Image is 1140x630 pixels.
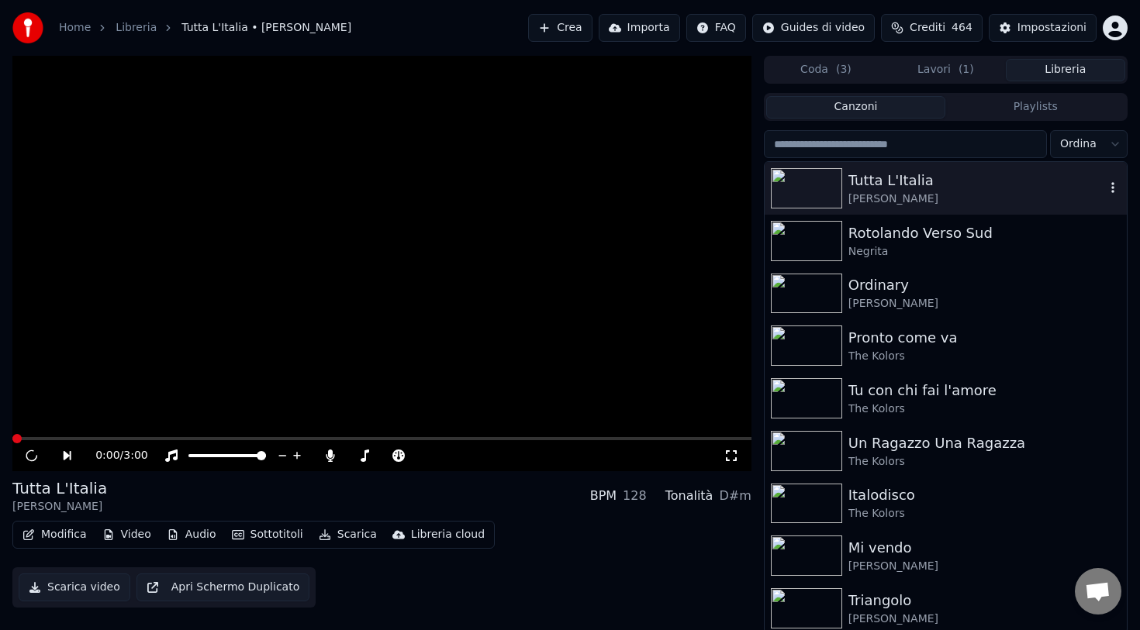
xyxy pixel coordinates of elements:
[848,349,1121,364] div: The Kolors
[12,12,43,43] img: youka
[848,590,1121,611] div: Triangolo
[752,14,875,42] button: Guides di video
[59,20,91,36] a: Home
[848,380,1121,401] div: Tu con chi fai l'amore
[96,524,157,546] button: Video
[1006,59,1125,81] button: Libreria
[1075,568,1121,615] div: Aprire la chat
[116,20,157,36] a: Libreria
[848,244,1121,260] div: Negrita
[945,96,1125,119] button: Playlists
[95,448,133,463] div: /
[848,274,1121,296] div: Ordinary
[12,499,107,515] div: [PERSON_NAME]
[719,487,751,505] div: D#m
[766,96,946,119] button: Canzoni
[528,14,592,42] button: Crea
[12,477,107,499] div: Tutta L'Italia
[590,487,617,505] div: BPM
[123,448,147,463] span: 3:00
[161,524,223,546] button: Audio
[181,20,351,36] span: Tutta L'Italia • [PERSON_NAME]
[16,524,93,546] button: Modifica
[848,611,1121,627] div: [PERSON_NAME]
[910,20,945,36] span: Crediti
[848,191,1105,207] div: [PERSON_NAME]
[848,454,1121,470] div: The Kolors
[665,487,713,505] div: Tonalità
[59,20,351,36] nav: breadcrumb
[952,20,972,36] span: 464
[95,448,119,463] span: 0:00
[881,14,983,42] button: Crediti464
[959,62,974,77] span: ( 1 )
[1017,20,1086,36] div: Impostazioni
[848,432,1121,454] div: Un Ragazzo Una Ragazza
[766,59,886,81] button: Coda
[226,524,309,546] button: Sottotitoli
[313,524,383,546] button: Scarica
[136,573,309,601] button: Apri Schermo Duplicato
[848,170,1105,191] div: Tutta L'Italia
[848,506,1121,522] div: The Kolors
[848,537,1121,559] div: Mi vendo
[411,527,485,542] div: Libreria cloud
[848,401,1121,417] div: The Kolors
[686,14,746,42] button: FAQ
[848,222,1121,244] div: Rotolando Verso Sud
[848,559,1121,574] div: [PERSON_NAME]
[836,62,852,77] span: ( 3 )
[848,327,1121,349] div: Pronto come va
[989,14,1097,42] button: Impostazioni
[19,573,130,601] button: Scarica video
[848,296,1121,312] div: [PERSON_NAME]
[1060,136,1097,152] span: Ordina
[623,487,647,505] div: 128
[848,484,1121,506] div: Italodisco
[599,14,680,42] button: Importa
[886,59,1005,81] button: Lavori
